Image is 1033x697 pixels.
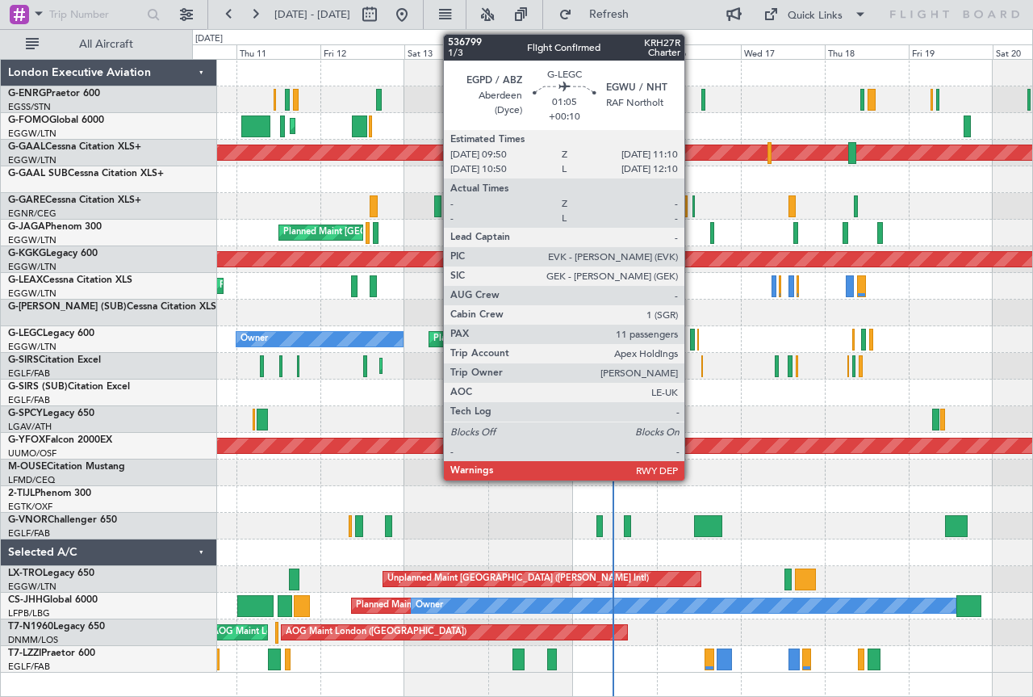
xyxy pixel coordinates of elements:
span: G-KGKG [8,249,46,258]
span: G-LEAX [8,275,43,285]
a: G-FOMOGlobal 6000 [8,115,104,125]
div: Planned Maint [GEOGRAPHIC_DATA] ([GEOGRAPHIC_DATA]) [283,220,537,245]
a: 2-TIJLPhenom 300 [8,489,91,498]
span: G-JAGA [8,222,45,232]
a: G-KGKGLegacy 600 [8,249,98,258]
button: Refresh [551,2,648,27]
span: G-GAAL [8,142,45,152]
a: T7-LZZIPraetor 600 [8,649,95,658]
a: G-GAALCessna Citation XLS+ [8,142,141,152]
span: T7-LZZI [8,649,41,658]
span: M-OUSE [8,462,47,472]
div: Sat 13 [404,44,488,59]
span: LX-TRO [8,569,43,578]
span: G-SIRS [8,355,39,365]
a: G-VNORChallenger 650 [8,515,117,525]
a: G-ENRGPraetor 600 [8,89,100,99]
a: UUMO/OSF [8,447,56,460]
span: G-ENRG [8,89,46,99]
a: LGAV/ATH [8,421,52,433]
a: LFMD/CEQ [8,474,55,486]
a: EGGW/LTN [8,261,56,273]
a: G-JAGAPhenom 300 [8,222,102,232]
div: Thu 18 [825,44,909,59]
span: G-YFOX [8,435,45,445]
a: DNMM/LOS [8,634,58,646]
a: EGNR/CEG [8,208,56,220]
span: T7-N1960 [8,622,53,632]
span: Refresh [575,9,643,20]
div: Tue 16 [657,44,741,59]
a: EGLF/FAB [8,367,50,380]
div: Planned Maint [GEOGRAPHIC_DATA] ([GEOGRAPHIC_DATA]) [433,327,688,351]
span: 2-TIJL [8,489,35,498]
a: G-GAAL SUBCessna Citation XLS+ [8,169,164,178]
span: G-[PERSON_NAME] (SUB) [8,302,127,312]
a: EGTK/OXF [8,501,52,513]
a: EGGW/LTN [8,154,56,166]
a: LX-TROLegacy 650 [8,569,94,578]
a: G-SPCYLegacy 650 [8,409,94,418]
div: Quick Links [788,8,843,24]
div: [DATE] [195,32,223,46]
span: G-GAAL SUB [8,169,68,178]
button: Quick Links [755,2,875,27]
a: EGGW/LTN [8,341,56,353]
a: EGGW/LTN [8,128,56,140]
a: EGSS/STN [8,101,51,113]
span: G-VNOR [8,515,48,525]
a: CS-JHHGlobal 6000 [8,595,98,605]
span: G-FOMO [8,115,49,125]
span: G-SIRS (SUB) [8,382,68,392]
div: Thu 11 [236,44,320,59]
a: G-SIRSCitation Excel [8,355,101,365]
input: Trip Number [49,2,142,27]
div: Sun 14 [488,44,572,59]
div: AOG Maint London ([GEOGRAPHIC_DATA]) [286,620,466,645]
a: M-OUSECitation Mustang [8,462,125,472]
span: All Aircraft [42,39,170,50]
div: Owner [416,594,443,618]
a: G-LEAXCessna Citation XLS [8,275,132,285]
div: Unplanned Maint [GEOGRAPHIC_DATA] ([PERSON_NAME] Intl) [387,567,649,591]
a: EGLF/FAB [8,394,50,406]
a: G-YFOXFalcon 2000EX [8,435,112,445]
div: Mon 15 [572,44,656,59]
button: All Aircraft [18,31,175,57]
a: EGLF/FAB [8,527,50,540]
div: Wed 10 [153,44,236,59]
a: EGGW/LTN [8,288,56,300]
a: EGGW/LTN [8,234,56,246]
div: Fri 19 [909,44,993,59]
div: Wed 17 [741,44,825,59]
a: G-[PERSON_NAME] (SUB)Cessna Citation XLS [8,302,216,312]
span: [DATE] - [DATE] [274,7,350,22]
a: G-SIRS (SUB)Citation Excel [8,382,130,392]
a: EGLF/FAB [8,661,50,673]
a: G-GARECessna Citation XLS+ [8,195,141,205]
a: T7-N1960Legacy 650 [8,622,105,632]
a: LFPB/LBG [8,607,50,619]
a: EGGW/LTN [8,581,56,593]
div: Planned Maint [GEOGRAPHIC_DATA] ([GEOGRAPHIC_DATA]) [220,274,474,298]
span: G-GARE [8,195,45,205]
a: G-LEGCLegacy 600 [8,329,94,338]
span: CS-JHH [8,595,43,605]
div: Owner [240,327,268,351]
div: Fri 12 [320,44,404,59]
span: G-SPCY [8,409,43,418]
div: Planned Maint [GEOGRAPHIC_DATA] ([GEOGRAPHIC_DATA]) [356,594,610,618]
span: G-LEGC [8,329,43,338]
